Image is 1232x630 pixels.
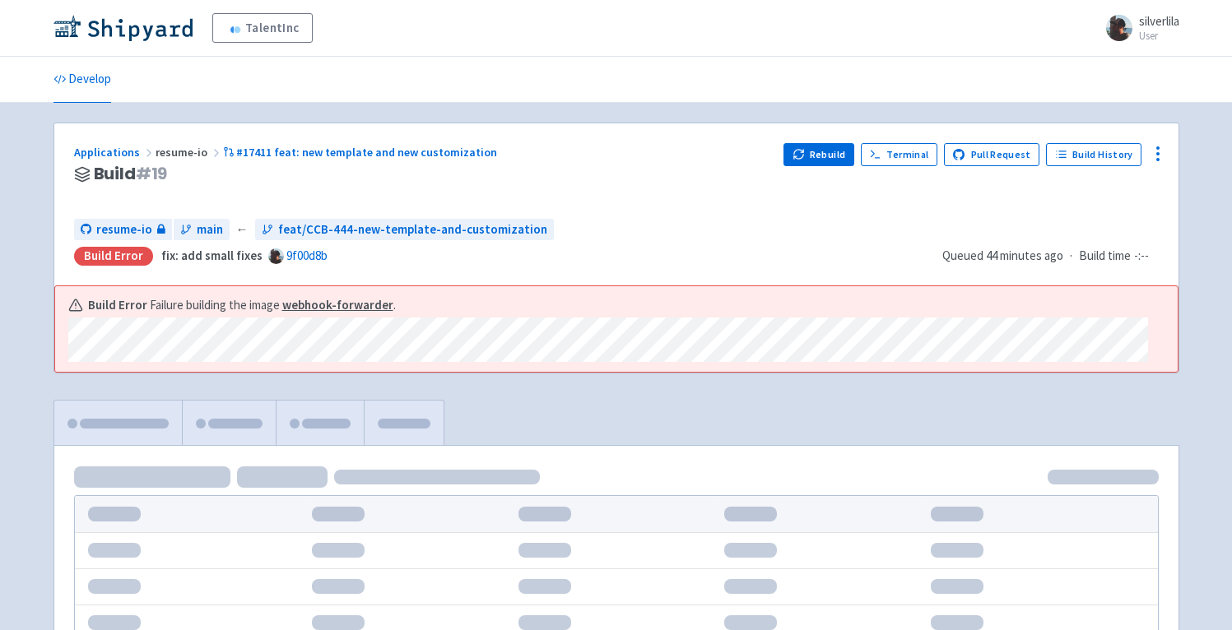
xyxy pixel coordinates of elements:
span: -:-- [1134,247,1149,266]
span: silverlila [1139,13,1179,29]
span: Queued [942,248,1063,263]
span: # 19 [136,162,168,185]
div: Build Error [74,247,153,266]
div: · [942,247,1159,266]
span: main [197,220,223,239]
span: Failure building the image . [150,296,396,315]
a: feat/CCB-444-new-template-and-customization [255,219,554,241]
time: 44 minutes ago [986,248,1063,263]
span: Build [94,164,168,183]
a: silverlila User [1096,15,1179,41]
a: 9f00d8b [286,248,328,263]
span: feat/CCB-444-new-template-and-customization [278,220,547,239]
b: Build Error [88,296,147,315]
a: Terminal [861,143,937,166]
span: Build time [1079,247,1131,266]
img: Shipyard logo [53,15,193,41]
span: resume-io [96,220,152,239]
a: Applications [74,145,156,160]
a: Build History [1046,143,1141,166]
span: resume-io [156,145,223,160]
a: webhook-forwarder [282,297,393,313]
a: resume-io [74,219,172,241]
span: ← [236,220,249,239]
strong: fix: add small fixes [161,248,263,263]
a: Pull Request [944,143,1040,166]
a: TalentInc [212,13,313,43]
a: main [174,219,230,241]
small: User [1139,30,1179,41]
a: #17411 feat: new template and new customization [223,145,500,160]
a: Develop [53,57,111,103]
button: Rebuild [783,143,854,166]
